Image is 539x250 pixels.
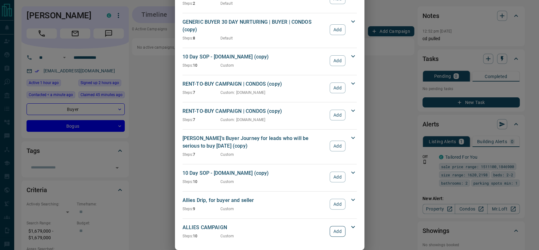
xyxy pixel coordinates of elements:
[183,168,357,186] div: 10 Day SOP - [DOMAIN_NAME] (copy)Steps:10CustomAdd
[183,63,193,68] span: Steps:
[220,35,233,41] p: Default
[330,82,345,93] button: Add
[183,206,220,212] p: 9
[183,207,193,211] span: Steps:
[220,1,233,6] p: Default
[183,180,193,184] span: Steps:
[220,206,234,212] p: Custom
[220,179,234,185] p: Custom
[183,234,193,238] span: Steps:
[330,172,345,182] button: Add
[183,90,193,95] span: Steps:
[183,52,357,70] div: 10 Day SOP - [DOMAIN_NAME] (copy)Steps:10CustomAdd
[183,233,220,239] p: 10
[330,55,345,66] button: Add
[183,135,327,150] p: [PERSON_NAME]'s Buyer Journey for leads who will be serious to buy [DATE] (copy)
[330,199,345,210] button: Add
[183,107,327,115] p: RENT-TO-BUY CAMPAIGN | CONDOS (copy)
[183,1,220,6] p: 2
[183,117,220,123] p: 7
[183,90,220,95] p: 7
[330,141,345,151] button: Add
[183,195,357,213] div: Allies Drip, for buyer and sellerSteps:9CustomAdd
[183,169,327,177] p: 10 Day SOP - [DOMAIN_NAME] (copy)
[183,17,357,42] div: GENERIC BUYER 30 DAY NURTURING | BUYER | CONDOS (copy)Steps:8DefaultAdd
[183,18,327,34] p: GENERIC BUYER 30 DAY NURTURING | BUYER | CONDOS (copy)
[183,53,327,61] p: 10 Day SOP - [DOMAIN_NAME] (copy)
[183,63,220,68] p: 10
[183,1,193,6] span: Steps:
[330,110,345,120] button: Add
[183,133,357,159] div: [PERSON_NAME]'s Buyer Journey for leads who will be serious to buy [DATE] (copy)Steps:7CustomAdd
[220,117,265,123] p: Custom : [DOMAIN_NAME]
[220,233,234,239] p: Custom
[183,118,193,122] span: Steps:
[183,106,357,124] div: RENT-TO-BUY CAMPAIGN | CONDOS (copy)Steps:7Custom: [DOMAIN_NAME]Add
[183,36,193,40] span: Steps:
[220,63,234,68] p: Custom
[183,152,193,157] span: Steps:
[330,226,345,237] button: Add
[183,152,220,157] p: 7
[183,80,327,88] p: RENT-TO-BUY CAMPAIGN | CONDOS (copy)
[183,197,327,204] p: Allies Drip, for buyer and seller
[330,24,345,35] button: Add
[183,224,327,231] p: ALLIES CAMPAIGN
[183,35,220,41] p: 8
[183,79,357,97] div: RENT-TO-BUY CAMPAIGN | CONDOS (copy)Steps:7Custom: [DOMAIN_NAME]Add
[183,179,220,185] p: 10
[183,223,357,240] div: ALLIES CAMPAIGNSteps:10CustomAdd
[220,90,265,95] p: Custom : [DOMAIN_NAME]
[220,152,234,157] p: Custom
